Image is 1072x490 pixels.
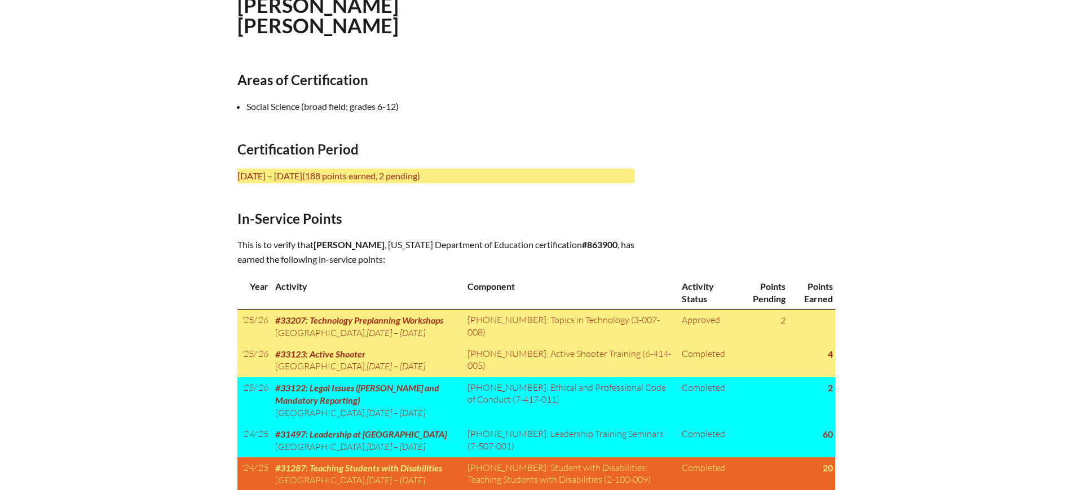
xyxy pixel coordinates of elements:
[463,276,677,309] th: Component
[237,72,634,88] h2: Areas of Certification
[275,474,365,485] span: [GEOGRAPHIC_DATA]
[367,474,425,485] span: [DATE] – [DATE]
[271,310,464,343] td: ,
[677,377,736,423] td: Completed
[463,377,677,423] td: [PHONE_NUMBER]: Ethical and Professional Code of Conduct (7-417-011)
[275,348,365,359] span: #33123: Active Shooter
[237,423,271,457] td: '24/'25
[463,343,677,377] td: [PHONE_NUMBER]: Active Shooter Training (6-414-005)
[237,343,271,377] td: '25/'26
[367,441,425,452] span: [DATE] – [DATE]
[828,382,833,393] strong: 2
[237,310,271,343] td: '25/'26
[275,382,439,405] span: #33122: Legal Issues ([PERSON_NAME] and Mandatory Reporting)
[780,315,786,325] strong: 2
[275,360,365,372] span: [GEOGRAPHIC_DATA]
[823,429,833,439] strong: 60
[246,99,643,114] li: Social Science (broad field; grades 6-12)
[271,377,464,423] td: ,
[582,239,617,250] b: #863900
[275,462,442,473] span: #31287: Teaching Students with Disabilities
[367,327,425,338] span: [DATE] – [DATE]
[677,276,736,309] th: Activity Status
[237,276,271,309] th: Year
[275,327,365,338] span: [GEOGRAPHIC_DATA]
[463,310,677,343] td: [PHONE_NUMBER]: Topics in Technology (3-007-008)
[463,423,677,457] td: [PHONE_NUMBER]: Leadership Training Seminars (7-507-001)
[677,310,736,343] td: Approved
[736,276,788,309] th: Points Pending
[275,407,365,418] span: [GEOGRAPHIC_DATA]
[271,343,464,377] td: ,
[788,276,835,309] th: Points Earned
[275,429,447,439] span: #31497: Leadership at [GEOGRAPHIC_DATA]
[237,141,634,157] h2: Certification Period
[275,315,443,325] span: #33207: Technology Preplanning Workshops
[367,360,425,372] span: [DATE] – [DATE]
[828,348,833,359] strong: 4
[367,407,425,418] span: [DATE] – [DATE]
[823,462,833,473] strong: 20
[237,169,634,183] p: [DATE] – [DATE]
[271,276,464,309] th: Activity
[237,210,634,227] h2: In-Service Points
[275,441,365,452] span: [GEOGRAPHIC_DATA]
[314,239,385,250] span: [PERSON_NAME]
[302,170,420,181] span: (188 points earned, 2 pending)
[677,423,736,457] td: Completed
[237,237,634,267] p: This is to verify that , [US_STATE] Department of Education certification , has earned the follow...
[237,377,271,423] td: '25/'26
[677,343,736,377] td: Completed
[271,423,464,457] td: ,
